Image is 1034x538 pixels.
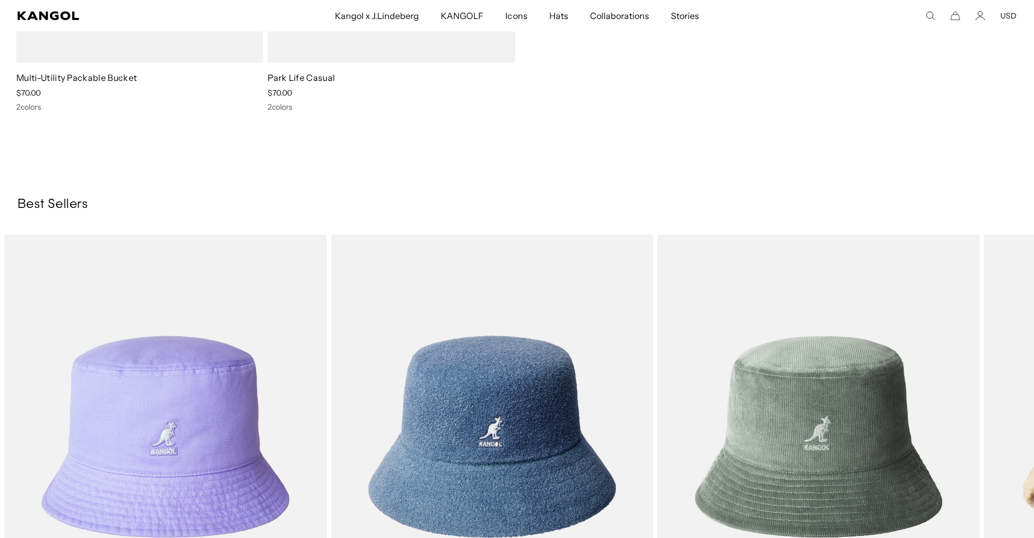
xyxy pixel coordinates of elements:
a: Multi-Utility Packable Bucket [16,72,137,83]
span: $70.00 [268,88,292,98]
button: Cart [950,11,960,21]
div: 2 colors [16,102,263,112]
h3: Best Sellers [17,197,1017,213]
a: Account [975,11,985,21]
summary: Search here [925,11,935,21]
button: USD [1000,11,1017,21]
a: Kangol [17,11,221,20]
span: $70.00 [16,88,41,98]
div: 2 colors [268,102,515,112]
a: Park Life Casual [268,72,335,83]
